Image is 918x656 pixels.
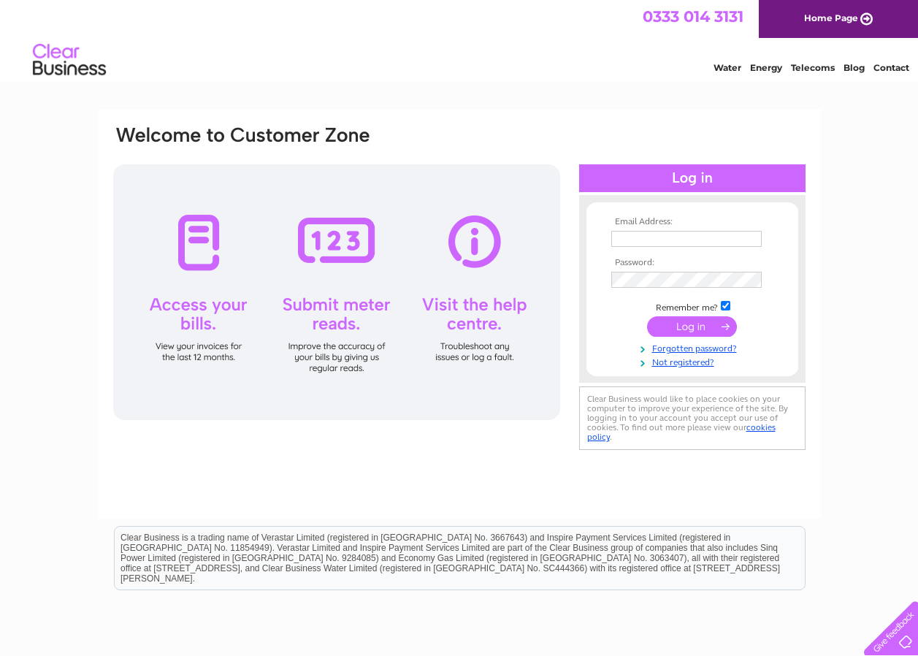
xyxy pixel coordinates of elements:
[611,354,777,368] a: Not registered?
[647,316,737,337] input: Submit
[750,62,782,73] a: Energy
[873,62,909,73] a: Contact
[844,62,865,73] a: Blog
[608,217,777,227] th: Email Address:
[643,7,743,26] a: 0333 014 3131
[587,422,776,442] a: cookies policy
[714,62,741,73] a: Water
[608,299,777,313] td: Remember me?
[579,386,806,450] div: Clear Business would like to place cookies on your computer to improve your experience of the sit...
[611,340,777,354] a: Forgotten password?
[608,258,777,268] th: Password:
[791,62,835,73] a: Telecoms
[32,38,107,83] img: logo.png
[115,8,805,71] div: Clear Business is a trading name of Verastar Limited (registered in [GEOGRAPHIC_DATA] No. 3667643...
